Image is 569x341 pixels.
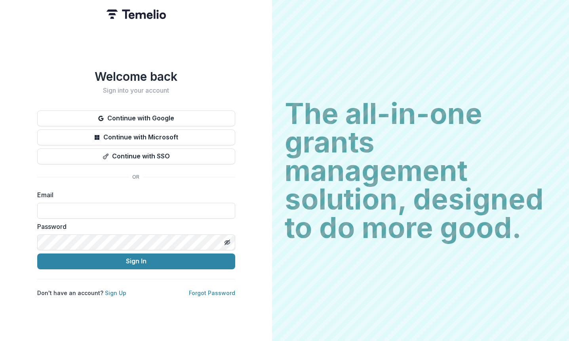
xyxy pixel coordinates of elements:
label: Password [37,222,230,231]
button: Continue with Microsoft [37,130,235,145]
img: Temelio [107,10,166,19]
h2: Sign into your account [37,87,235,94]
button: Continue with Google [37,110,235,126]
button: Sign In [37,253,235,269]
button: Toggle password visibility [221,236,234,249]
a: Forgot Password [189,290,235,296]
a: Sign Up [105,290,126,296]
h1: Welcome back [37,69,235,84]
label: Email [37,190,230,200]
button: Continue with SSO [37,149,235,164]
p: Don't have an account? [37,289,126,297]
